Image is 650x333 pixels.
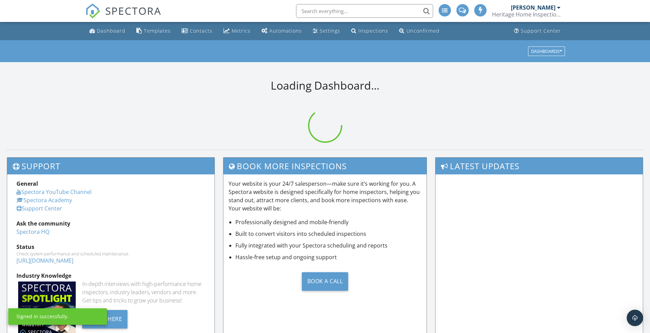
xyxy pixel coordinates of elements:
[134,25,173,37] a: Templates
[16,196,72,204] a: Spectora Academy
[16,313,69,320] div: Signed in successfully.
[302,272,348,291] div: Book a Call
[16,272,205,280] div: Industry Knowledge
[85,9,161,24] a: SPECTORA
[235,241,421,250] li: Fully integrated with your Spectora scheduling and reports
[296,4,433,18] input: Search everything...
[105,3,161,18] span: SPECTORA
[82,280,205,305] div: In-depth interviews with high-performance home inspectors, industry leaders, vendors and more. Ge...
[190,27,212,34] div: Contacts
[16,188,91,196] a: Spectora YouTube Channel
[7,158,214,174] h3: Support
[521,27,561,34] div: Support Center
[528,46,565,56] button: Dashboards
[97,27,125,34] div: Dashboard
[16,243,205,251] div: Status
[144,27,171,34] div: Templates
[511,4,555,11] div: [PERSON_NAME]
[348,25,391,37] a: Inspections
[16,228,49,236] a: Spectora HQ
[320,27,340,34] div: Settings
[16,219,205,228] div: Ask the community
[223,158,427,174] h3: Book More Inspections
[229,180,421,213] p: Your website is your 24/7 salesperson—make sure it’s working for you. A Spectora website is desig...
[179,25,215,37] a: Contacts
[531,49,562,54] div: Dashboards
[16,180,38,187] strong: General
[627,310,643,326] div: Open Intercom Messenger
[235,218,421,226] li: Professionally designed and mobile-friendly
[269,27,302,34] div: Automations
[406,27,440,34] div: Unconfirmed
[16,257,73,264] a: [URL][DOMAIN_NAME]
[229,267,421,296] a: Book a Call
[358,27,388,34] div: Inspections
[235,230,421,238] li: Built to convert visitors into scheduled inspections
[235,253,421,261] li: Hassle-free setup and ongoing support
[511,25,564,37] a: Support Center
[492,11,561,18] div: Heritage Home Inspections, LLC
[259,25,305,37] a: Automations (Basic)
[87,25,128,37] a: Dashboard
[396,25,442,37] a: Unconfirmed
[85,3,100,19] img: The Best Home Inspection Software - Spectora
[221,25,253,37] a: Metrics
[232,27,250,34] div: Metrics
[310,25,343,37] a: Settings
[436,158,643,174] h3: Latest Updates
[16,205,62,212] a: Support Center
[16,251,205,256] div: Check system performance and scheduled maintenance.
